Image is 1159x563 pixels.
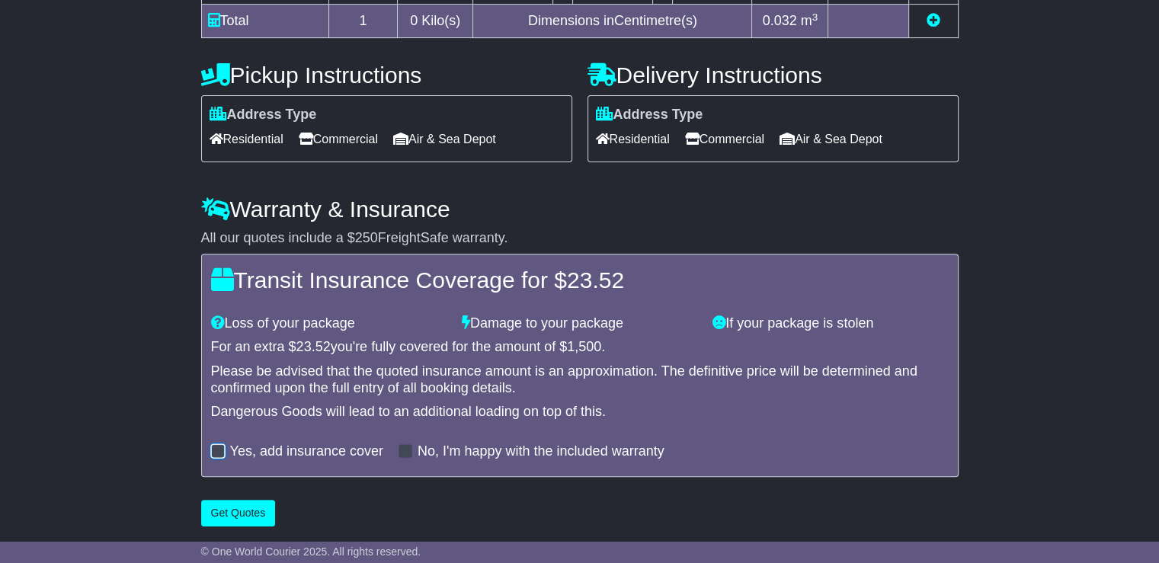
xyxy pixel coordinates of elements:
span: Air & Sea Depot [393,127,496,151]
span: © One World Courier 2025. All rights reserved. [201,545,421,558]
span: 1,500 [567,339,601,354]
span: m [801,13,818,28]
span: 23.52 [567,267,624,293]
span: Commercial [685,127,764,151]
a: Add new item [927,13,940,28]
button: Get Quotes [201,500,276,526]
div: All our quotes include a $ FreightSafe warranty. [201,230,959,247]
td: Total [201,5,328,38]
span: Commercial [299,127,378,151]
div: Loss of your package [203,315,454,332]
sup: 3 [812,11,818,23]
label: Address Type [210,107,317,123]
td: 1 [328,5,398,38]
label: No, I'm happy with the included warranty [418,443,664,460]
span: 0 [410,13,418,28]
td: Dimensions in Centimetre(s) [473,5,752,38]
td: Kilo(s) [398,5,473,38]
span: 23.52 [296,339,331,354]
h4: Delivery Instructions [588,62,959,88]
h4: Warranty & Insurance [201,197,959,222]
div: For an extra $ you're fully covered for the amount of $ . [211,339,949,356]
span: Residential [210,127,283,151]
label: Address Type [596,107,703,123]
div: Damage to your package [454,315,705,332]
div: Please be advised that the quoted insurance amount is an approximation. The definitive price will... [211,363,949,396]
h4: Pickup Instructions [201,62,572,88]
span: Air & Sea Depot [780,127,882,151]
span: Residential [596,127,670,151]
label: Yes, add insurance cover [230,443,383,460]
div: Dangerous Goods will lead to an additional loading on top of this. [211,404,949,421]
span: 250 [355,230,378,245]
span: 0.032 [763,13,797,28]
div: If your package is stolen [705,315,956,332]
h4: Transit Insurance Coverage for $ [211,267,949,293]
